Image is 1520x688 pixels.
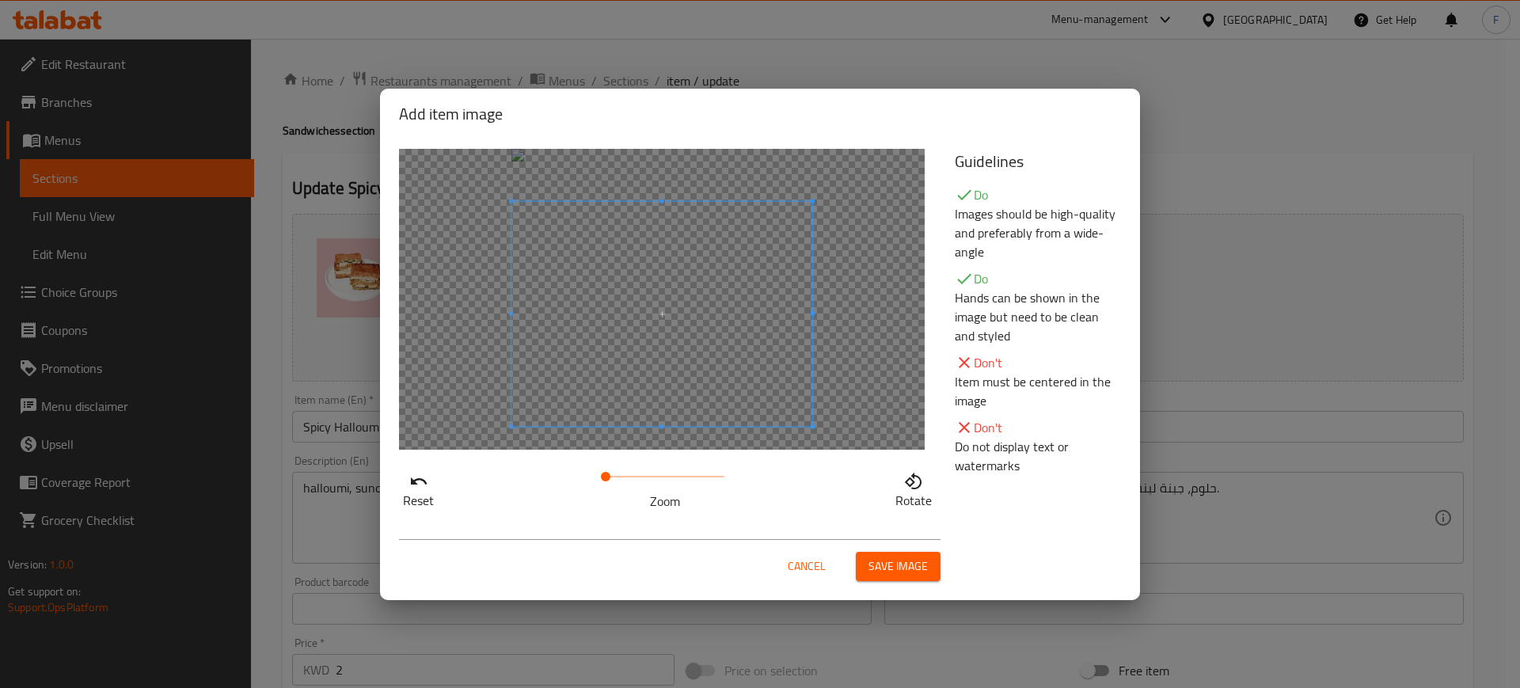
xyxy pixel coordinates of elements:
p: Do [955,185,1121,204]
button: Save image [856,552,940,581]
span: Cancel [788,557,826,576]
button: Reset [399,468,438,507]
h2: Add item image [399,101,1121,127]
button: Cancel [781,552,832,581]
span: Save image [868,557,928,576]
p: Do not display text or watermarks [955,437,1121,475]
p: Item must be centered in the image [955,372,1121,410]
p: Don't [955,418,1121,437]
p: Hands can be shown in the image but need to be clean and styled [955,288,1121,345]
p: Zoom [606,492,724,511]
h5: Guidelines [955,149,1121,174]
button: Rotate [891,468,936,507]
p: Don't [955,353,1121,372]
p: Reset [403,491,434,510]
p: Rotate [895,491,932,510]
p: Images should be high-quality and preferably from a wide-angle [955,204,1121,261]
p: Do [955,269,1121,288]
